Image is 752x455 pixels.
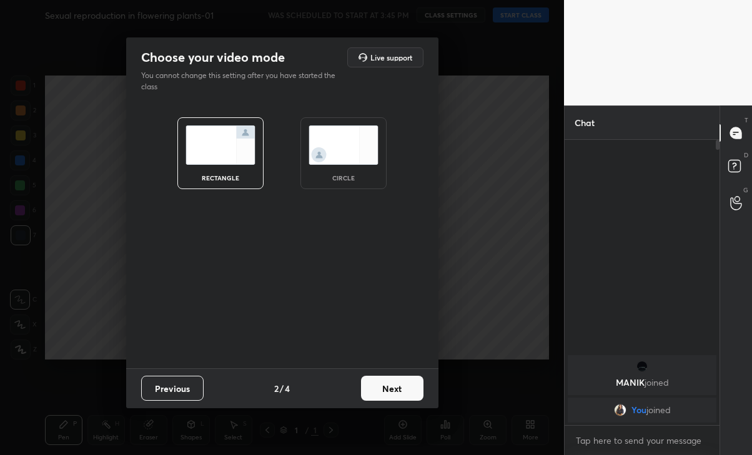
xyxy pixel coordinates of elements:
[141,376,204,401] button: Previous
[280,382,284,395] h4: /
[361,376,423,401] button: Next
[636,360,648,373] img: b0f39251615b4034a8a959ca656138c4.jpg
[631,405,646,415] span: You
[565,106,605,139] p: Chat
[141,49,285,66] h2: Choose your video mode
[575,378,709,388] p: MANIK
[285,382,290,395] h4: 4
[186,125,255,165] img: normalScreenIcon.ae25ed63.svg
[743,185,748,195] p: G
[744,150,748,160] p: D
[319,175,369,181] div: circle
[565,353,720,425] div: grid
[141,70,344,92] p: You cannot change this setting after you have started the class
[309,125,378,165] img: circleScreenIcon.acc0effb.svg
[370,54,412,61] h5: Live support
[745,115,748,125] p: T
[646,405,671,415] span: joined
[645,376,669,388] span: joined
[614,404,626,416] img: f4adf025211145d9951d015d8606b9d0.jpg
[195,175,245,181] div: rectangle
[274,382,279,395] h4: 2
